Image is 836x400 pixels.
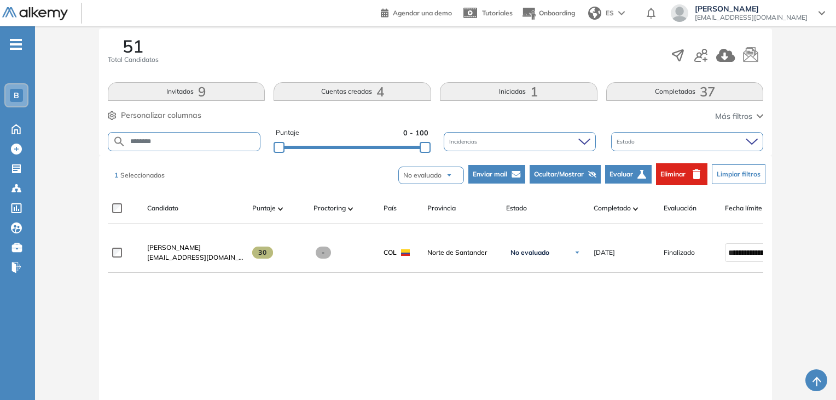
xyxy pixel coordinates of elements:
span: [PERSON_NAME] [695,4,808,13]
a: Agendar una demo [381,5,452,19]
button: Onboarding [521,2,575,25]
span: Agendar una demo [393,9,452,17]
span: Puntaje [276,128,299,138]
button: Ocultar/Mostrar [530,165,601,184]
span: ES [606,8,614,18]
img: [missing "en.ARROW_ALT" translation] [348,207,353,210]
img: COL [401,249,410,256]
span: 1 [114,171,118,179]
span: [EMAIL_ADDRESS][DOMAIN_NAME] [695,13,808,22]
button: Más filtros [715,111,763,122]
div: Estado [611,132,763,151]
span: [EMAIL_ADDRESS][DOMAIN_NAME] [147,253,243,262]
span: Incidencias [449,138,479,146]
button: Personalizar columnas [108,110,201,121]
img: arrow [618,11,625,15]
span: Estado [506,203,527,213]
span: COL [384,248,397,258]
span: Provincia [427,203,456,213]
span: - [316,247,332,259]
span: Fecha límite [725,203,762,213]
button: Iniciadas1 [440,82,597,101]
img: [missing "en.ARROW_ALT" translation] [633,207,638,210]
span: Tutoriales [482,9,513,17]
img: [missing "en.ARROW_ALT" translation] [278,207,283,210]
button: Limpiar filtros [712,164,765,184]
span: Completado [594,203,631,213]
span: 0 - 100 [403,128,428,138]
button: Invitados9 [108,82,265,101]
img: SEARCH_ALT [113,135,126,148]
span: Puntaje [252,203,276,213]
div: Widget de chat [640,273,836,400]
button: Eliminar [656,163,707,185]
img: world [588,7,601,20]
span: 51 [123,37,143,55]
span: Ocultar/Mostrar [534,169,584,179]
span: Candidato [147,203,178,213]
span: B [14,91,19,100]
img: arrow [446,172,452,179]
span: No evaluado [510,248,549,257]
button: Evaluar [605,165,652,184]
span: Enviar mail [473,169,507,179]
span: 30 [252,247,274,259]
span: Proctoring [313,203,346,213]
span: Onboarding [539,9,575,17]
span: No evaluado [403,170,442,180]
span: [DATE] [594,248,615,258]
button: Cuentas creadas4 [274,82,431,101]
span: Personalizar columnas [121,110,201,121]
span: Total Candidatos [108,55,159,65]
span: Seleccionados [120,171,165,179]
span: Más filtros [715,111,752,122]
iframe: Chat Widget [640,273,836,400]
span: País [384,203,397,213]
span: Finalizado [664,248,695,258]
span: Eliminar [660,169,686,179]
img: Ícono de flecha [574,249,580,256]
img: Logo [2,7,68,21]
span: Estado [617,138,637,146]
span: Evaluar [609,169,633,179]
a: [PERSON_NAME] [147,243,243,253]
div: Incidencias [444,132,596,151]
button: Completadas37 [606,82,764,101]
span: Norte de Santander [427,248,497,258]
i: - [10,43,22,45]
span: Evaluación [664,203,696,213]
button: Enviar mail [468,165,525,184]
span: [PERSON_NAME] [147,243,201,252]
